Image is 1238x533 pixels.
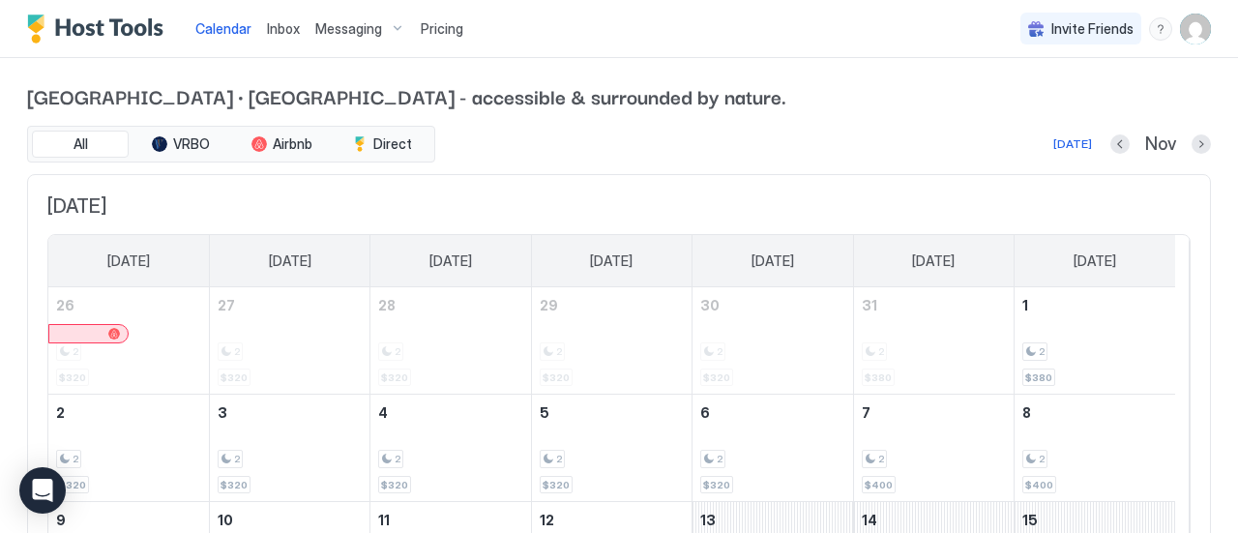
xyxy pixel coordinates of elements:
span: $320 [543,479,570,491]
span: 31 [862,297,877,313]
td: October 28, 2025 [370,287,531,395]
a: November 3, 2025 [210,395,369,430]
span: [GEOGRAPHIC_DATA] · [GEOGRAPHIC_DATA] - accessible & surrounded by nature. [27,81,1211,110]
span: Airbnb [273,135,312,153]
span: Nov [1145,133,1176,156]
div: [DATE] [1053,135,1092,153]
td: November 6, 2025 [693,395,853,502]
span: 11 [378,512,390,528]
a: November 8, 2025 [1015,395,1175,430]
a: November 1, 2025 [1015,287,1175,323]
td: October 30, 2025 [693,287,853,395]
span: 2 [878,453,884,465]
span: 2 [56,404,65,421]
a: Tuesday [410,235,491,287]
span: 8 [1022,404,1031,421]
a: Sunday [88,235,169,287]
div: Host Tools Logo [27,15,172,44]
div: tab-group [27,126,435,163]
a: Friday [893,235,974,287]
span: [DATE] [269,252,311,270]
a: November 6, 2025 [693,395,852,430]
span: $320 [59,479,86,491]
span: $320 [381,479,408,491]
span: 5 [540,404,549,421]
td: October 26, 2025 [48,287,209,395]
a: November 7, 2025 [854,395,1014,430]
span: 28 [378,297,396,313]
td: November 1, 2025 [1015,287,1175,395]
span: 6 [700,404,710,421]
td: November 3, 2025 [209,395,369,502]
span: Calendar [195,20,251,37]
span: 2 [556,453,562,465]
a: November 2, 2025 [48,395,209,430]
span: 14 [862,512,877,528]
a: Calendar [195,18,251,39]
span: 2 [395,453,400,465]
td: November 5, 2025 [531,395,692,502]
span: 2 [717,453,722,465]
span: Messaging [315,20,382,38]
span: 2 [1039,345,1045,358]
span: $380 [1025,371,1052,384]
a: Inbox [267,18,300,39]
td: October 29, 2025 [531,287,692,395]
a: November 4, 2025 [370,395,530,430]
a: October 26, 2025 [48,287,209,323]
a: Thursday [732,235,813,287]
span: [DATE] [912,252,955,270]
span: 15 [1022,512,1038,528]
span: Invite Friends [1051,20,1134,38]
span: 12 [540,512,554,528]
div: menu [1149,17,1172,41]
span: [DATE] [1074,252,1116,270]
div: Open Intercom Messenger [19,467,66,514]
a: Monday [250,235,331,287]
span: 26 [56,297,74,313]
span: 29 [540,297,558,313]
td: October 31, 2025 [853,287,1014,395]
span: [DATE] [590,252,633,270]
a: Wednesday [571,235,652,287]
span: [DATE] [107,252,150,270]
a: November 5, 2025 [532,395,692,430]
button: VRBO [133,131,229,158]
span: [DATE] [752,252,794,270]
span: 3 [218,404,227,421]
button: Direct [334,131,430,158]
span: [DATE] [47,194,1191,219]
span: Direct [373,135,412,153]
span: 9 [56,512,66,528]
span: 1 [1022,297,1028,313]
span: $320 [221,479,248,491]
span: $320 [703,479,730,491]
td: October 27, 2025 [209,287,369,395]
a: October 30, 2025 [693,287,852,323]
span: VRBO [173,135,210,153]
span: 13 [700,512,716,528]
td: November 4, 2025 [370,395,531,502]
span: 7 [862,404,870,421]
span: 2 [1039,453,1045,465]
button: Next month [1192,134,1211,154]
span: Inbox [267,20,300,37]
span: All [74,135,88,153]
div: User profile [1180,14,1211,44]
span: 27 [218,297,235,313]
span: 4 [378,404,388,421]
span: $400 [1025,479,1053,491]
button: [DATE] [1050,133,1095,156]
td: November 2, 2025 [48,395,209,502]
span: 2 [234,453,240,465]
td: November 8, 2025 [1015,395,1175,502]
button: Airbnb [233,131,330,158]
span: Pricing [421,20,463,38]
span: 30 [700,297,720,313]
span: 2 [73,453,78,465]
span: [DATE] [429,252,472,270]
span: $400 [865,479,893,491]
button: Previous month [1110,134,1130,154]
td: November 7, 2025 [853,395,1014,502]
a: Saturday [1054,235,1135,287]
